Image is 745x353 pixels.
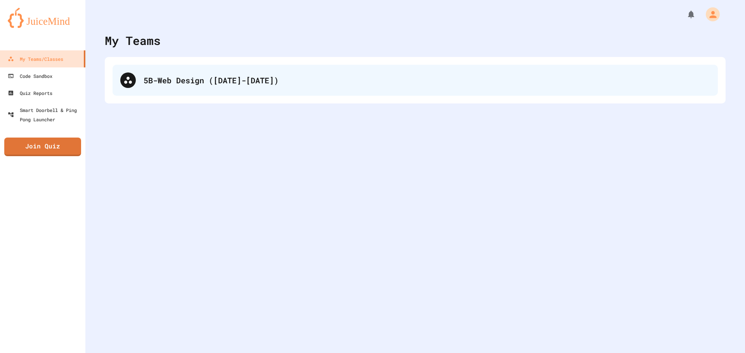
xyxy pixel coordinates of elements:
div: 5B-Web Design ([DATE]-[DATE]) [144,74,710,86]
div: My Teams [105,32,161,49]
img: logo-orange.svg [8,8,78,28]
div: My Account [698,5,722,23]
div: Smart Doorbell & Ping Pong Launcher [8,105,82,124]
div: 5B-Web Design ([DATE]-[DATE]) [113,65,718,96]
div: My Teams/Classes [8,54,63,64]
div: Quiz Reports [8,88,52,98]
a: Join Quiz [4,138,81,156]
div: My Notifications [672,8,698,21]
div: Code Sandbox [8,71,52,81]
